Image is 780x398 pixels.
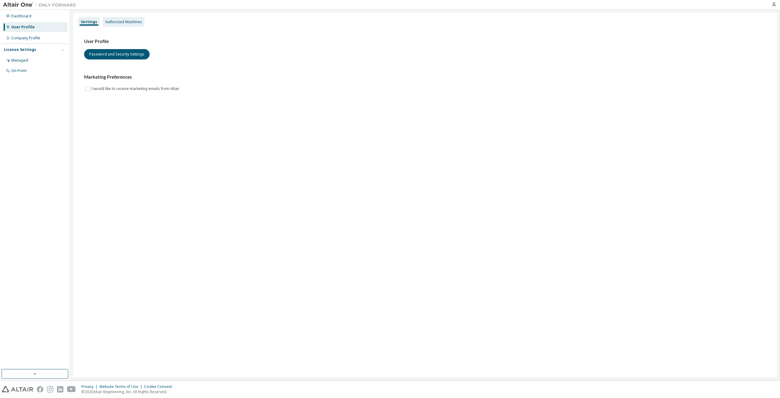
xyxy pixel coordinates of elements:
[84,49,150,59] button: Password and Security Settings
[11,58,28,63] div: Managed
[105,20,142,24] div: Authorized Machines
[99,384,144,389] div: Website Terms of Use
[57,386,63,393] img: linkedin.svg
[11,25,35,30] div: User Profile
[91,85,181,92] label: I would like to receive marketing emails from Altair
[11,68,27,73] div: On Prem
[84,38,766,45] h3: User Profile
[37,386,43,393] img: facebook.svg
[144,384,175,389] div: Cookie Consent
[3,2,79,8] img: Altair One
[2,386,33,393] img: altair_logo.svg
[81,389,175,394] p: © 2025 Altair Engineering, Inc. All Rights Reserved.
[11,14,31,19] div: Dashboard
[84,74,766,80] h3: Marketing Preferences
[81,20,97,24] div: Settings
[67,386,76,393] img: youtube.svg
[4,47,36,52] div: License Settings
[11,36,40,41] div: Company Profile
[47,386,53,393] img: instagram.svg
[81,384,99,389] div: Privacy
